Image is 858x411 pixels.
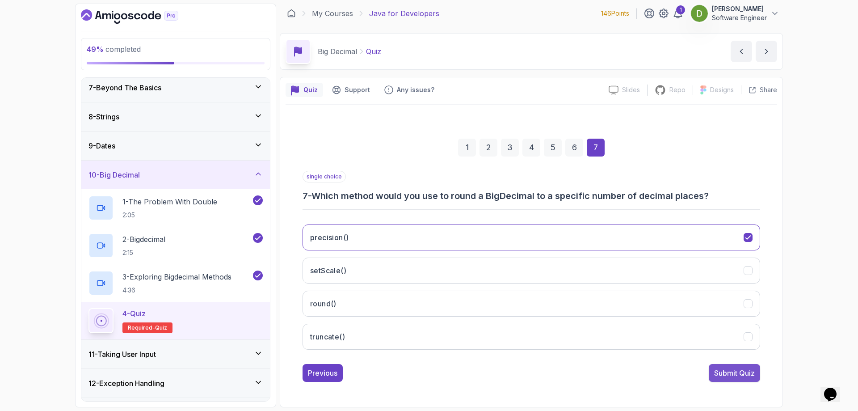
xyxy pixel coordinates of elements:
[303,291,760,317] button: round()
[369,8,439,19] p: Java for Developers
[88,82,161,93] h3: 7 - Beyond The Basics
[81,340,270,369] button: 11-Taking User Input
[81,73,270,102] button: 7-Beyond The Basics
[710,85,734,94] p: Designs
[286,83,323,97] button: quiz button
[397,85,434,94] p: Any issues?
[88,169,140,180] h3: 10 - Big Decimal
[122,286,231,295] p: 4:36
[669,85,686,94] p: Repo
[155,324,167,331] span: quiz
[88,308,263,333] button: 4-QuizRequired-quiz
[88,140,115,151] h3: 9 - Dates
[87,45,104,54] span: 49 %
[122,248,165,257] p: 2:15
[601,9,629,18] p: 146 Points
[676,5,685,14] div: 1
[303,171,346,182] p: single choice
[87,45,141,54] span: completed
[122,211,217,220] p: 2:05
[122,234,165,245] p: 2 - Bigdecimal
[128,324,155,331] span: Required-
[712,13,767,22] p: Software Engineer
[308,368,337,378] div: Previous
[690,4,779,22] button: user profile image[PERSON_NAME]Software Engineer
[544,139,562,157] div: 5
[379,83,440,97] button: Feedback button
[122,196,217,207] p: 1 - The Problem With Double
[760,85,777,94] p: Share
[312,8,353,19] a: My Courses
[366,46,381,57] p: Quiz
[303,85,318,94] p: Quiz
[345,85,370,94] p: Support
[327,83,375,97] button: Support button
[303,364,343,382] button: Previous
[731,41,752,62] button: previous content
[691,5,708,22] img: user profile image
[122,308,146,319] p: 4 - Quiz
[522,139,540,157] div: 4
[310,232,349,243] h3: precision()
[565,139,583,157] div: 6
[88,195,263,220] button: 1-The Problem With Double2:05
[622,85,640,94] p: Slides
[587,139,605,157] div: 7
[287,9,296,18] a: Dashboard
[81,9,199,24] a: Dashboard
[501,139,519,157] div: 3
[303,324,760,350] button: truncate()
[479,139,497,157] div: 2
[81,369,270,398] button: 12-Exception Handling
[310,331,345,342] h3: truncate()
[88,378,164,389] h3: 12 - Exception Handling
[303,190,760,202] h3: 7 - Which method would you use to round a BigDecimal to a specific number of decimal places?
[122,271,231,282] p: 3 - Exploring Bigdecimal Methods
[741,85,777,94] button: Share
[81,102,270,131] button: 8-Strings
[88,271,263,296] button: 3-Exploring Bigdecimal Methods4:36
[303,225,760,250] button: precision()
[714,368,755,378] div: Submit Quiz
[318,46,357,57] p: Big Decimal
[756,41,777,62] button: next content
[709,364,760,382] button: Submit Quiz
[88,111,119,122] h3: 8 - Strings
[310,298,336,309] h3: round()
[310,265,346,276] h3: setScale()
[81,161,270,189] button: 10-Big Decimal
[88,233,263,258] button: 2-Bigdecimal2:15
[88,349,156,360] h3: 11 - Taking User Input
[81,131,270,160] button: 9-Dates
[458,139,476,157] div: 1
[820,375,849,402] iframe: chat widget
[303,258,760,284] button: setScale()
[673,8,683,19] a: 1
[712,4,767,13] p: [PERSON_NAME]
